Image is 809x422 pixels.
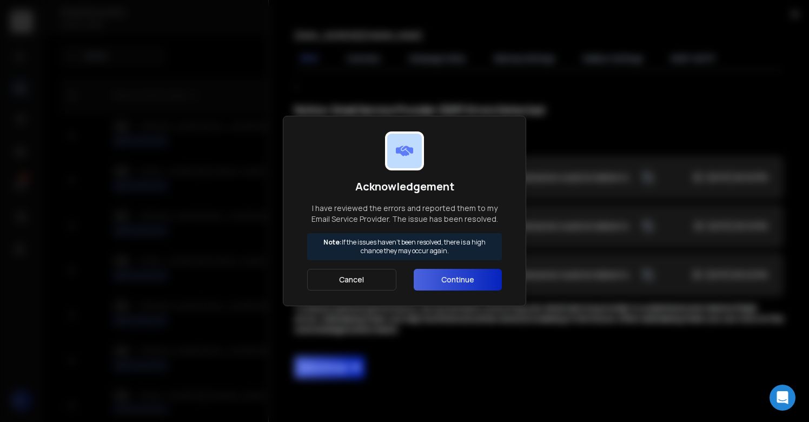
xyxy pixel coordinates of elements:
[323,238,342,247] strong: Note:
[307,203,502,225] p: I have reviewed the errors and reported them to my Email Service Provider. The issue has been res...
[307,269,396,291] button: Cancel
[414,269,502,291] button: Continue
[312,238,497,255] p: If the issues haven't been resolved, there is a high chance they may occur again.
[770,385,795,411] div: Open Intercom Messenger
[295,78,783,378] div: ;
[307,179,502,194] h1: Acknowledgement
